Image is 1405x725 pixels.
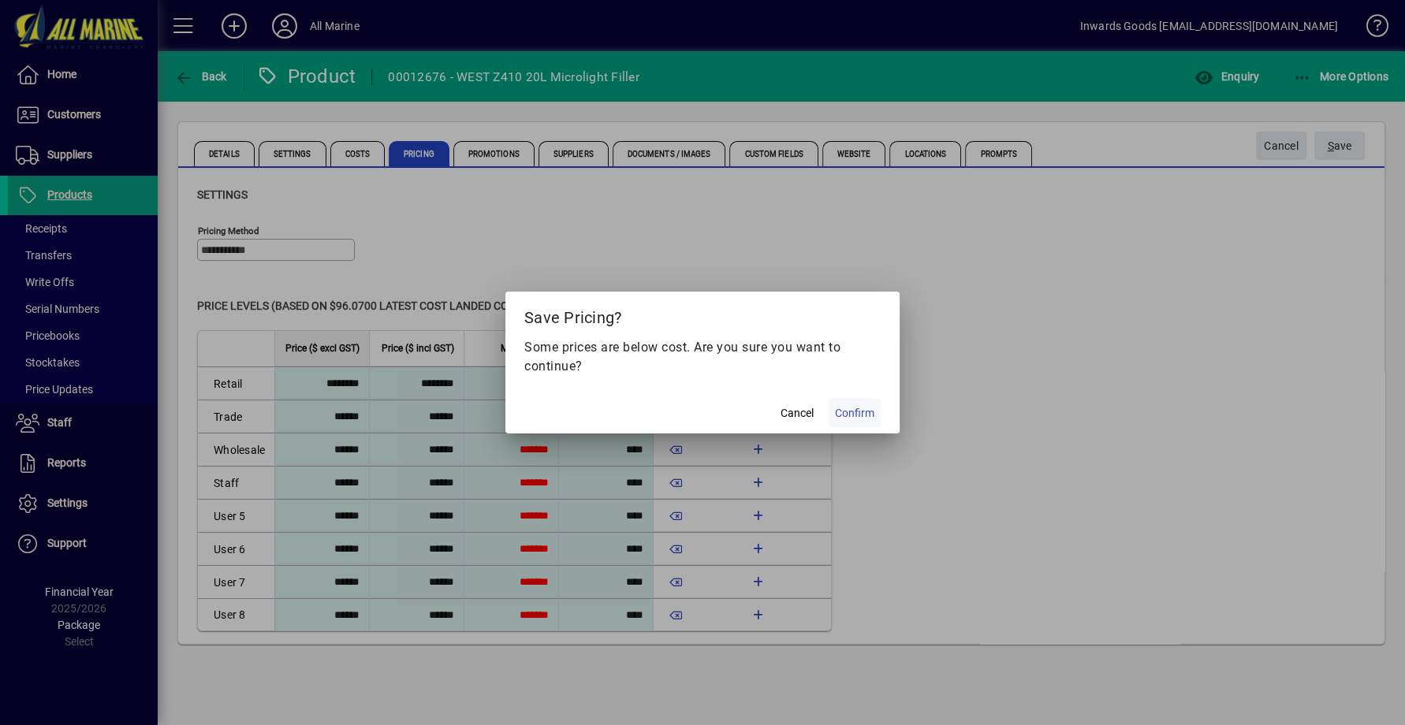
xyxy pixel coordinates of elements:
[505,292,900,337] h2: Save Pricing?
[781,405,814,422] span: Cancel
[524,338,881,376] p: Some prices are below cost. Are you sure you want to continue?
[829,399,881,427] button: Confirm
[835,405,874,422] span: Confirm
[772,399,822,427] button: Cancel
